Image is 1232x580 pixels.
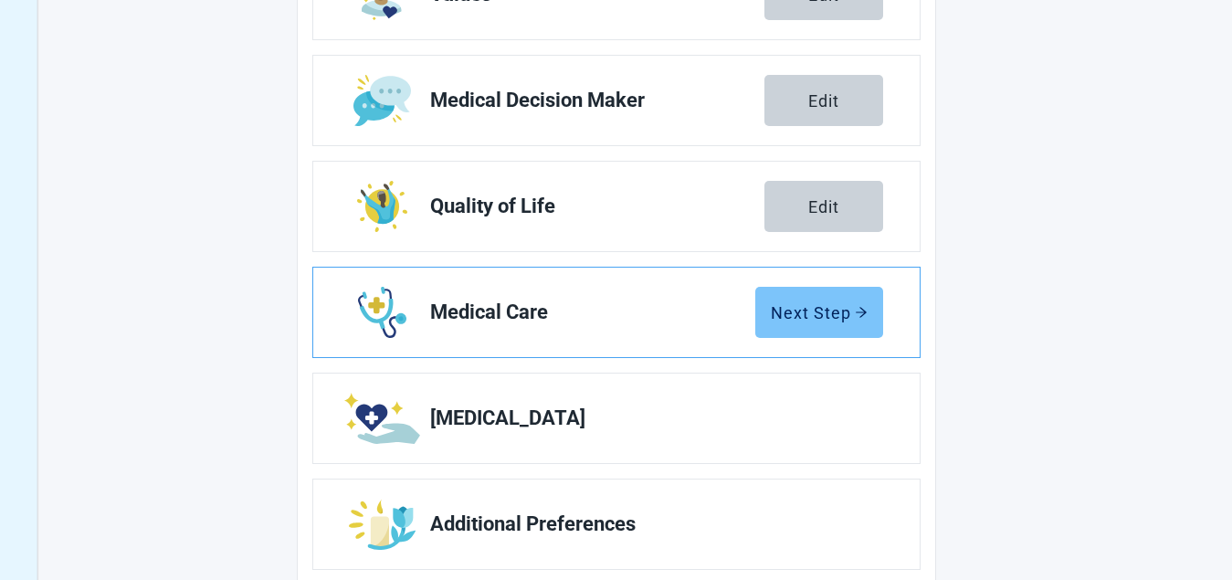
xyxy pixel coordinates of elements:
[764,181,883,232] button: Edit
[313,56,920,145] a: Edit Medical Decision Maker section
[430,513,869,535] span: Additional Preferences
[764,75,883,126] button: Edit
[755,287,883,338] button: Next Steparrow-right
[430,301,755,323] span: Medical Care
[430,195,764,217] span: Quality of Life
[808,91,839,110] div: Edit
[313,374,920,463] a: Edit Supportive Care section
[430,90,764,111] span: Medical Decision Maker
[313,268,920,357] a: Edit Medical Care section
[313,480,920,569] a: Edit Additional Preferences section
[430,407,869,429] span: [MEDICAL_DATA]
[855,306,868,319] span: arrow-right
[771,303,868,322] div: Next Step
[313,162,920,251] a: Edit Quality of Life section
[808,197,839,216] div: Edit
